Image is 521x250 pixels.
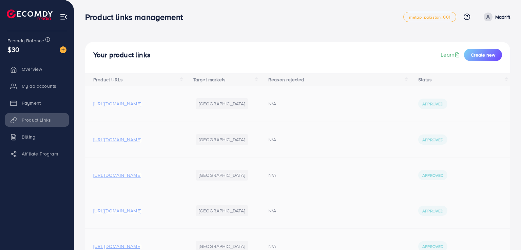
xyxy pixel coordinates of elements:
span: Ecomdy Balance [7,37,44,44]
h3: Product links management [85,12,188,22]
p: Madrift [495,13,510,21]
span: $30 [7,44,19,54]
img: image [60,46,66,53]
a: Madrift [481,13,510,21]
a: metap_pakistan_001 [403,12,456,22]
img: logo [7,9,53,20]
a: Learn [441,51,461,59]
h4: Your product links [93,51,151,59]
button: Create new [464,49,502,61]
span: metap_pakistan_001 [409,15,450,19]
span: Create new [471,51,495,58]
img: menu [60,13,67,21]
